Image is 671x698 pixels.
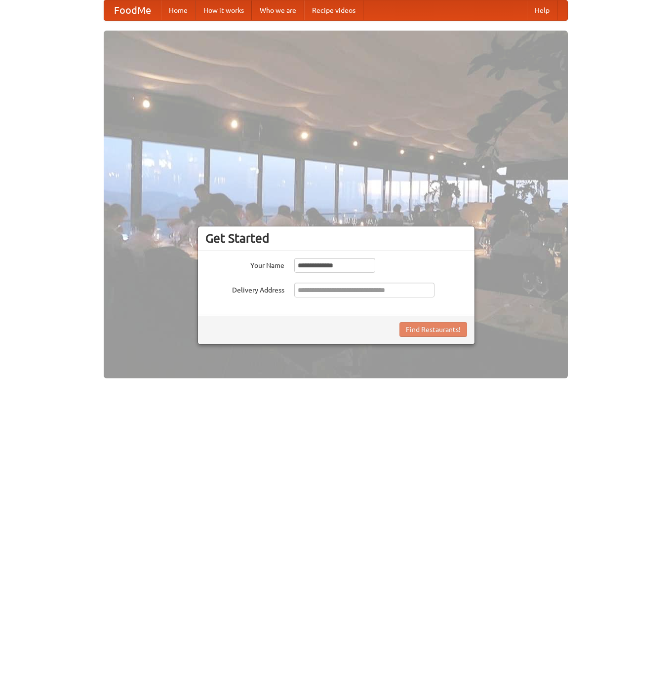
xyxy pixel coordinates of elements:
[205,258,284,270] label: Your Name
[527,0,557,20] a: Help
[205,231,467,246] h3: Get Started
[196,0,252,20] a: How it works
[252,0,304,20] a: Who we are
[304,0,363,20] a: Recipe videos
[161,0,196,20] a: Home
[104,0,161,20] a: FoodMe
[205,283,284,295] label: Delivery Address
[399,322,467,337] button: Find Restaurants!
